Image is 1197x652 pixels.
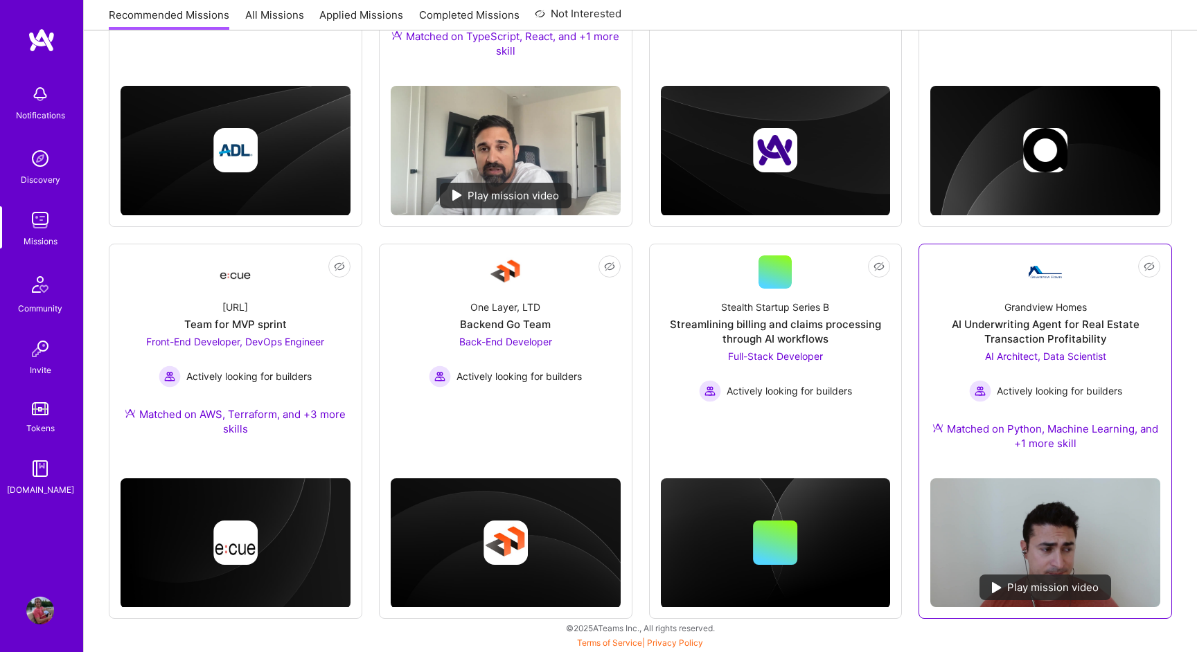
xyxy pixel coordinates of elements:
a: Not Interested [535,6,621,30]
span: Front-End Developer, DevOps Engineer [146,336,324,347]
img: cover [661,86,891,216]
img: cover [391,478,621,608]
img: Company Logo [1029,266,1062,278]
div: AI Underwriting Agent for Real Estate Transaction Profitability [930,317,1160,346]
a: Completed Missions [419,8,520,30]
span: Actively looking for builders [456,369,582,383]
img: Actively looking for builders [969,380,991,402]
img: No Mission [930,478,1160,608]
div: Play mission video [440,183,571,208]
div: Team for MVP sprint [184,317,287,332]
img: Company logo [484,520,528,565]
img: Company Logo [489,255,522,289]
i: icon EyeClosed [1144,261,1155,272]
img: User Avatar [26,597,54,624]
img: cover [121,86,351,216]
div: One Layer, LTD [470,300,540,314]
img: Company logo [213,128,258,172]
span: AI Architect, Data Scientist [985,350,1106,362]
div: [URL] [222,300,248,314]
a: Company LogoGrandview HomesAI Underwriting Agent for Real Estate Transaction ProfitabilityAI Arch... [930,255,1160,467]
a: Terms of Service [577,637,642,648]
img: Company logo [1023,128,1067,172]
div: Matched on Python, Machine Learning, and +1 more skill [930,422,1160,451]
a: Applied Missions [319,8,403,30]
div: Streamlining billing and claims processing through AI workflows [661,317,891,346]
img: cover [661,478,891,608]
i: icon EyeClosed [604,261,615,272]
a: Privacy Policy [647,637,703,648]
img: Company logo [753,128,797,172]
div: Matched on AWS, Terraform, and +3 more skills [121,407,351,436]
a: All Missions [245,8,304,30]
img: Invite [26,335,54,363]
div: © 2025 ATeams Inc., All rights reserved. [83,610,1197,645]
span: Actively looking for builders [997,383,1122,398]
img: teamwork [26,206,54,234]
span: | [577,637,703,648]
img: cover [121,478,351,608]
div: [DOMAIN_NAME] [7,482,74,497]
i: icon EyeClosed [874,261,885,272]
div: Tokens [26,421,55,435]
a: Stealth Startup Series BStreamlining billing and claims processing through AI workflowsFull-Stack... [661,255,891,426]
div: Matched on TypeScript, React, and +1 more skill [391,29,621,58]
div: Discovery [21,172,60,187]
span: Actively looking for builders [727,383,852,398]
i: icon EyeClosed [334,261,345,272]
img: play [452,190,462,201]
span: Full-Stack Developer [728,350,823,362]
a: User Avatar [23,597,57,624]
img: play [992,582,1002,593]
img: Actively looking for builders [699,380,721,402]
img: Actively looking for builders [159,365,181,388]
div: Invite [30,363,51,377]
div: Grandview Homes [1004,300,1087,314]
img: bell [26,80,54,108]
img: Ateam Purple Icon [932,422,943,433]
img: Company Logo [219,260,252,284]
img: Company logo [213,520,258,565]
div: Stealth Startup Series B [721,300,829,314]
img: Ateam Purple Icon [391,30,402,41]
span: Actively looking for builders [186,369,312,383]
img: No Mission [391,86,621,215]
img: discovery [26,145,54,172]
span: Back-End Developer [459,336,552,347]
img: logo [28,28,55,53]
div: Community [18,301,62,316]
img: guide book [26,455,54,482]
a: Recommended Missions [109,8,229,30]
img: Actively looking for builders [429,365,451,388]
div: Notifications [16,108,65,123]
img: cover [930,86,1160,216]
img: Community [24,268,57,301]
div: Missions [24,234,57,248]
img: tokens [32,402,48,415]
img: Ateam Purple Icon [125,408,136,419]
div: Backend Go Team [460,317,551,332]
div: Play mission video [979,574,1111,600]
a: Company LogoOne Layer, LTDBackend Go TeamBack-End Developer Actively looking for buildersActively... [391,255,621,426]
a: Company Logo[URL]Team for MVP sprintFront-End Developer, DevOps Engineer Actively looking for bui... [121,255,351,453]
